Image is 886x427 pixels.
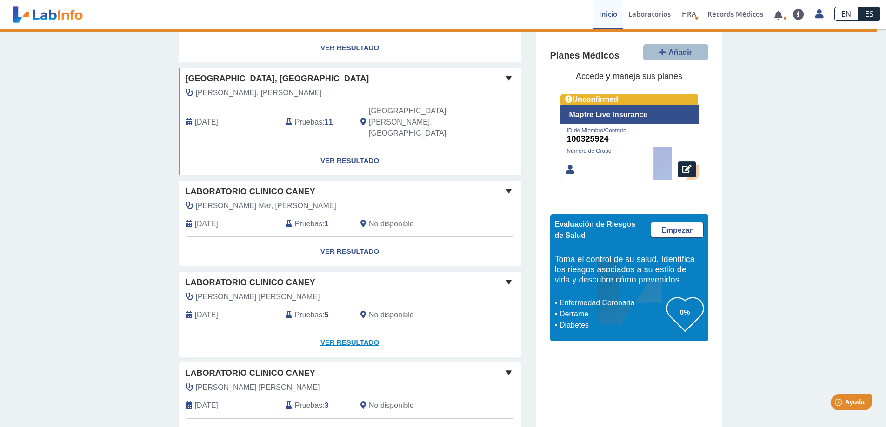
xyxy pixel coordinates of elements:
[295,309,322,321] span: Pruebas
[643,44,708,60] button: Añadir
[369,218,414,230] span: No disponible
[279,400,353,411] div: :
[661,226,693,234] span: Empezar
[186,367,315,380] span: Laboratorio Clinico Caney
[196,200,336,211] span: Fernandez Mar, Maria
[325,311,329,319] b: 5
[295,218,322,230] span: Pruebas
[651,222,704,238] a: Empezar
[325,118,333,126] b: 11
[682,9,696,19] span: HRA
[179,33,521,63] a: Ver Resultado
[295,117,322,128] span: Pruebas
[803,391,876,417] iframe: Help widget launcher
[858,7,880,21] a: ES
[279,218,353,230] div: :
[195,117,218,128] span: 2023-11-11
[555,220,636,239] span: Evaluación de Riesgos de Salud
[195,400,218,411] span: 2025-06-02
[186,276,315,289] span: Laboratorio Clinico Caney
[186,72,369,85] span: [GEOGRAPHIC_DATA], [GEOGRAPHIC_DATA]
[186,185,315,198] span: Laboratorio Clinico Caney
[279,105,353,139] div: :
[179,237,521,266] a: Ver Resultado
[196,291,320,302] span: Vazquez Diaz, Maria
[369,105,472,139] span: San Juan, PR
[196,87,322,99] span: Lopez Rodriguez, Carmen
[295,400,322,411] span: Pruebas
[576,72,682,81] span: Accede y maneja sus planes
[196,382,320,393] span: Vazquez Diaz, Maria
[557,320,666,331] li: Diabetes
[369,400,414,411] span: No disponible
[557,309,666,320] li: Derrame
[555,255,704,285] h5: Toma el control de su salud. Identifica los riesgos asociados a su estilo de vida y descubre cómo...
[369,309,414,321] span: No disponible
[325,220,329,228] b: 1
[834,7,858,21] a: EN
[550,51,620,62] h4: Planes Médicos
[195,309,218,321] span: 2025-09-02
[179,146,521,176] a: Ver Resultado
[195,218,218,230] span: 2025-09-25
[668,48,692,56] span: Añadir
[325,401,329,409] b: 3
[666,306,704,318] h3: 0%
[557,297,666,309] li: Enfermedad Coronaria
[179,328,521,357] a: Ver Resultado
[279,309,353,321] div: :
